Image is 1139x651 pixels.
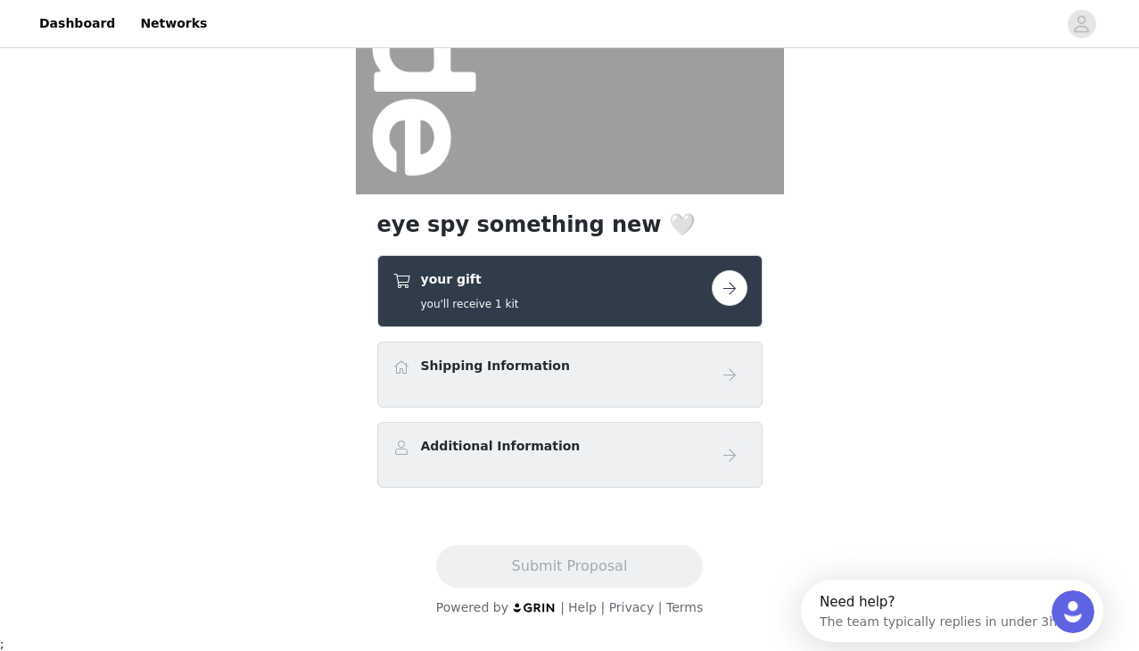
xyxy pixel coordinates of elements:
h4: Additional Information [421,437,581,456]
div: Open Intercom Messenger [7,7,309,56]
a: Privacy [609,600,655,614]
h5: you'll receive 1 kit [421,296,519,312]
h1: eye spy something new 🤍 [377,209,763,241]
span: | [560,600,565,614]
span: | [600,600,605,614]
div: Need help? [19,15,256,29]
iframe: Intercom live chat discovery launcher [801,580,1103,642]
a: Help [568,600,597,614]
h4: Shipping Information [421,357,570,375]
button: Submit Proposal [436,545,703,588]
span: Powered by [436,600,508,614]
h4: your gift [421,270,519,289]
div: your gift [377,255,763,327]
img: logo [512,602,557,614]
div: Shipping Information [377,342,763,408]
a: Terms [666,600,703,614]
div: The team typically replies in under 3h [19,29,256,48]
span: | [658,600,663,614]
div: avatar [1073,10,1090,38]
iframe: Intercom live chat [1052,590,1094,633]
a: Dashboard [29,4,126,44]
a: Networks [129,4,218,44]
div: Additional Information [377,422,763,488]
